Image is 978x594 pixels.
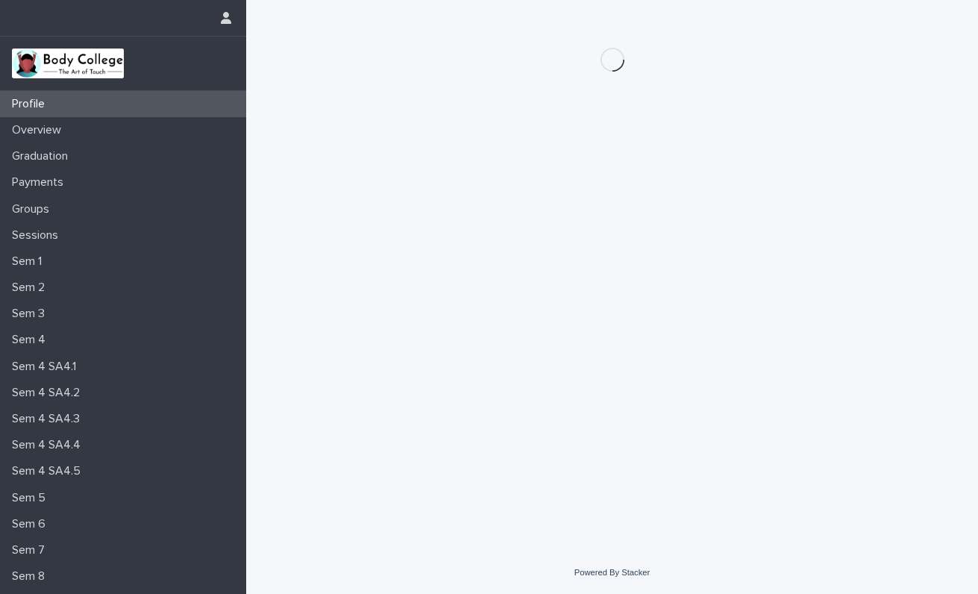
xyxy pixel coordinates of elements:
p: Sem 2 [6,281,57,295]
p: Sem 4 SA4.1 [6,360,88,374]
img: xvtzy2PTuGgGH0xbwGb2 [12,49,124,78]
p: Sem 8 [6,569,57,584]
p: Sem 4 SA4.3 [6,412,92,426]
p: Payments [6,175,75,190]
p: Overview [6,123,73,137]
p: Sem 4 [6,333,57,347]
p: Sem 7 [6,543,57,557]
p: Sem 3 [6,307,57,321]
p: Sem 1 [6,254,54,269]
p: Sem 5 [6,491,57,505]
p: Sem 4 SA4.5 [6,464,93,478]
p: Sem 4 SA4.4 [6,438,93,452]
a: Powered By Stacker [574,568,650,577]
p: Graduation [6,149,80,163]
p: Sem 6 [6,517,57,531]
p: Sessions [6,228,70,243]
p: Sem 4 SA4.2 [6,386,92,400]
p: Profile [6,97,57,111]
p: Groups [6,202,61,216]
